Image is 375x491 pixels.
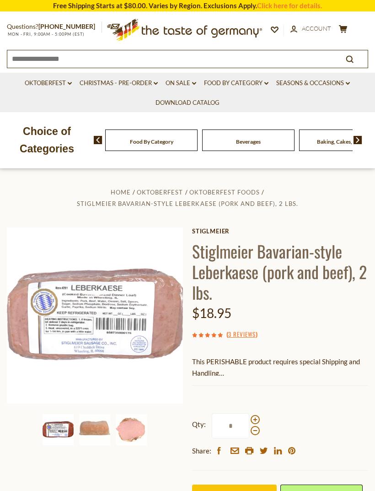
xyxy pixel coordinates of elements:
a: Stiglmeier Bavarian-style Leberkaese (pork and beef), 2 lbs. [77,200,298,207]
a: Account [290,24,331,34]
img: Stiglmeier Bavarian-style Leberkaese (pork and beef), 2 lbs. [79,414,110,445]
a: Food By Category [204,78,268,88]
span: Share: [192,445,211,457]
img: previous arrow [94,136,102,144]
a: Seasons & Occasions [276,78,350,88]
a: Stiglmeier [192,227,368,235]
img: next arrow [354,136,362,144]
a: Home [111,189,131,196]
h1: Stiglmeier Bavarian-style Leberkaese (pork and beef), 2 lbs. [192,241,368,302]
img: Stiglmeier Bavarian-style Leberkaese (pork and beef), 2 lbs. [43,414,74,445]
input: Qty: [212,413,249,438]
a: Christmas - PRE-ORDER [80,78,158,88]
span: ( ) [226,329,257,339]
span: MON - FRI, 9:00AM - 5:00PM (EST) [7,32,85,37]
img: Stiglmeier Bavarian-style Leberkaese (pork and beef), 2 lbs. [7,227,183,404]
p: This PERISHABLE product requires special Shipping and Handling [192,356,368,379]
a: Beverages [236,138,261,145]
a: Oktoberfest [137,189,183,196]
img: Stiglmeier Bavarian-style Leberkaese (pork and beef), 2 lbs. [116,414,147,445]
strong: Qty: [192,419,206,430]
a: [PHONE_NUMBER] [38,22,95,30]
p: Questions? [7,21,102,32]
a: On Sale [166,78,196,88]
a: Download Catalog [155,98,220,108]
a: Click here for details. [257,1,322,10]
a: Baking, Cakes, Desserts [317,138,374,145]
span: Account [302,25,331,32]
a: 3 Reviews [228,329,256,340]
a: Oktoberfest [25,78,72,88]
a: Food By Category [130,138,173,145]
span: $18.95 [192,305,231,321]
a: Oktoberfest Foods [189,189,260,196]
